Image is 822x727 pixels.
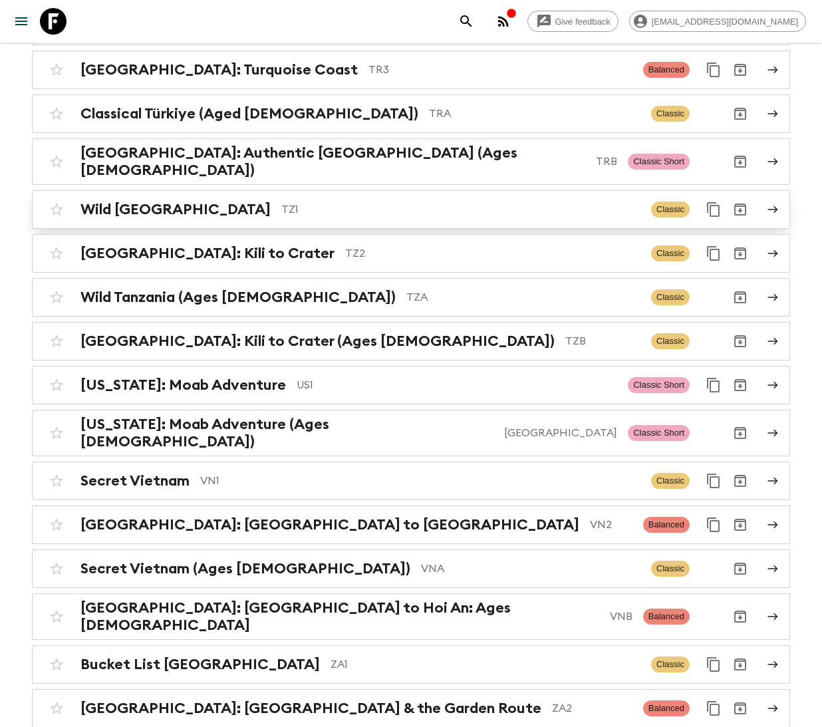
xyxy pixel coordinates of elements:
span: Balanced [643,609,690,625]
h2: [GEOGRAPHIC_DATA]: [GEOGRAPHIC_DATA] to [GEOGRAPHIC_DATA] [80,516,579,533]
span: Classic [651,245,690,261]
button: Archive [727,603,753,630]
button: Duplicate for 45-59 [700,240,727,267]
button: Archive [727,695,753,722]
p: ZA2 [552,700,632,716]
a: [GEOGRAPHIC_DATA]: [GEOGRAPHIC_DATA] to Hoi An: Ages [DEMOGRAPHIC_DATA]VNBBalancedArchive [32,593,790,640]
button: menu [8,8,35,35]
span: Balanced [643,700,690,716]
button: Archive [727,240,753,267]
button: Duplicate for 45-59 [700,57,727,83]
a: [GEOGRAPHIC_DATA]: [GEOGRAPHIC_DATA] to [GEOGRAPHIC_DATA]VN2BalancedDuplicate for 45-59Archive [32,506,790,544]
span: Classic [651,333,690,349]
p: TR3 [368,62,632,78]
h2: Secret Vietnam (Ages [DEMOGRAPHIC_DATA]) [80,560,410,577]
h2: Wild [GEOGRAPHIC_DATA] [80,201,271,218]
a: [GEOGRAPHIC_DATA]: Authentic [GEOGRAPHIC_DATA] (Ages [DEMOGRAPHIC_DATA])TRBClassic ShortArchive [32,138,790,185]
button: Duplicate for 45-59 [700,468,727,494]
h2: [GEOGRAPHIC_DATA]: Authentic [GEOGRAPHIC_DATA] (Ages [DEMOGRAPHIC_DATA]) [80,144,585,179]
button: Duplicate for 45-59 [700,651,727,678]
button: Duplicate for 45-59 [700,196,727,223]
div: [EMAIL_ADDRESS][DOMAIN_NAME] [629,11,806,32]
span: Classic [651,289,690,305]
button: Duplicate for 45-59 [700,372,727,398]
p: VNB [610,609,632,625]
a: Give feedback [527,11,618,32]
button: Duplicate for 45-59 [700,511,727,538]
button: Archive [727,328,753,355]
p: TZA [406,289,640,305]
button: Archive [727,284,753,311]
button: Archive [727,420,753,446]
h2: [GEOGRAPHIC_DATA]: Turquoise Coast [80,61,358,78]
span: Classic [651,561,690,577]
span: Classic [651,656,690,672]
p: TZ2 [345,245,640,261]
a: Wild [GEOGRAPHIC_DATA]TZ1ClassicDuplicate for 45-59Archive [32,190,790,229]
p: TRA [429,106,640,122]
p: TZ1 [281,202,640,218]
span: Classic Short [628,377,690,393]
button: Archive [727,555,753,582]
a: [US_STATE]: Moab Adventure (Ages [DEMOGRAPHIC_DATA])[GEOGRAPHIC_DATA]Classic ShortArchive [32,410,790,456]
span: Balanced [643,62,690,78]
h2: Bucket List [GEOGRAPHIC_DATA] [80,656,320,673]
a: Secret Vietnam (Ages [DEMOGRAPHIC_DATA])VNAClassicArchive [32,549,790,588]
a: Bucket List [GEOGRAPHIC_DATA]ZA1ClassicDuplicate for 45-59Archive [32,645,790,684]
a: [GEOGRAPHIC_DATA]: Turquoise CoastTR3BalancedDuplicate for 45-59Archive [32,51,790,89]
button: Archive [727,100,753,127]
span: Classic Short [628,154,690,170]
p: VNA [421,561,640,577]
button: Archive [727,511,753,538]
h2: [US_STATE]: Moab Adventure (Ages [DEMOGRAPHIC_DATA]) [80,416,493,450]
p: TZB [565,333,640,349]
span: Give feedback [548,17,618,27]
p: VN2 [590,517,632,533]
h2: [US_STATE]: Moab Adventure [80,376,286,394]
h2: Secret Vietnam [80,472,190,490]
h2: [GEOGRAPHIC_DATA]: [GEOGRAPHIC_DATA] & the Garden Route [80,700,541,717]
button: Archive [727,196,753,223]
a: [GEOGRAPHIC_DATA]: Kili to Crater (Ages [DEMOGRAPHIC_DATA])TZBClassicArchive [32,322,790,361]
span: Classic Short [628,425,690,441]
button: Archive [727,148,753,175]
h2: [GEOGRAPHIC_DATA]: [GEOGRAPHIC_DATA] to Hoi An: Ages [DEMOGRAPHIC_DATA] [80,599,599,634]
h2: Wild Tanzania (Ages [DEMOGRAPHIC_DATA]) [80,289,396,306]
span: [EMAIL_ADDRESS][DOMAIN_NAME] [644,17,805,27]
button: Archive [727,372,753,398]
button: Archive [727,651,753,678]
h2: Classical Türkiye (Aged [DEMOGRAPHIC_DATA]) [80,105,418,122]
p: TRB [596,154,617,170]
span: Classic [651,106,690,122]
button: Archive [727,57,753,83]
p: VN1 [200,473,640,489]
a: Wild Tanzania (Ages [DEMOGRAPHIC_DATA])TZAClassicArchive [32,278,790,317]
span: Balanced [643,517,690,533]
span: Classic [651,202,690,218]
button: Duplicate for 45-59 [700,695,727,722]
a: Secret VietnamVN1ClassicDuplicate for 45-59Archive [32,462,790,500]
span: Classic [651,473,690,489]
button: Archive [727,468,753,494]
a: [US_STATE]: Moab AdventureUS1Classic ShortDuplicate for 45-59Archive [32,366,790,404]
p: [GEOGRAPHIC_DATA] [504,425,617,441]
p: ZA1 [331,656,640,672]
a: Classical Türkiye (Aged [DEMOGRAPHIC_DATA])TRAClassicArchive [32,94,790,133]
button: search adventures [453,8,479,35]
a: [GEOGRAPHIC_DATA]: Kili to CraterTZ2ClassicDuplicate for 45-59Archive [32,234,790,273]
h2: [GEOGRAPHIC_DATA]: Kili to Crater (Ages [DEMOGRAPHIC_DATA]) [80,333,555,350]
h2: [GEOGRAPHIC_DATA]: Kili to Crater [80,245,335,262]
p: US1 [297,377,617,393]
